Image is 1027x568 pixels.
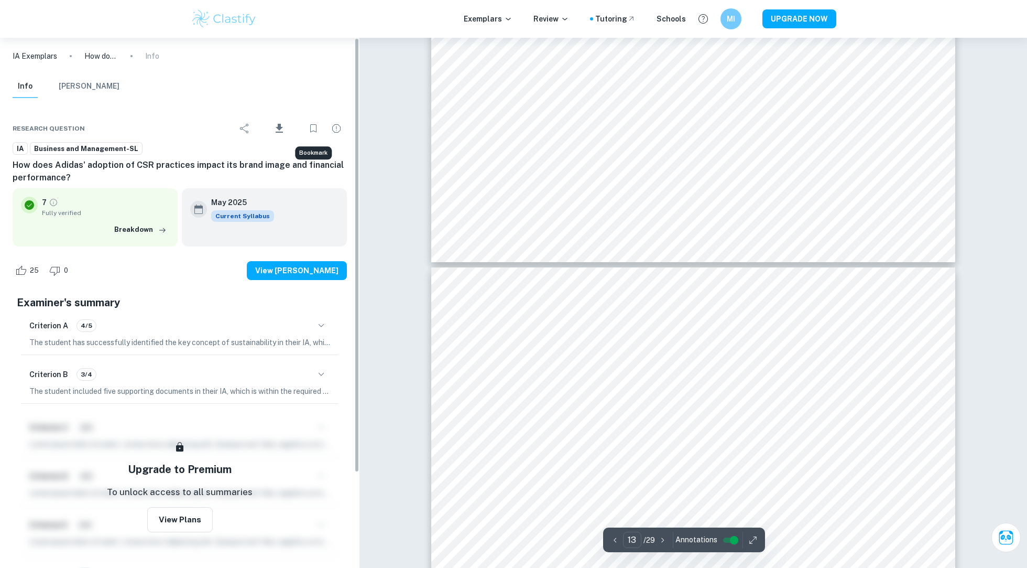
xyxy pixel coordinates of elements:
[191,8,257,29] img: Clastify logo
[59,75,119,98] button: [PERSON_NAME]
[107,486,253,499] p: To unlock access to all summaries
[29,369,68,380] h6: Criterion B
[13,262,45,279] div: Like
[77,370,96,379] span: 3/4
[147,507,213,532] button: View Plans
[145,50,159,62] p: Info
[247,261,347,280] button: View [PERSON_NAME]
[24,265,45,276] span: 25
[211,210,274,222] span: Current Syllabus
[58,265,74,276] span: 0
[77,321,96,330] span: 4/5
[13,159,347,184] h6: How does Adidas' adoption of CSR practices impact its brand image and financial performance?
[643,534,655,546] p: / 29
[30,144,142,154] span: Business and Management-SL
[17,295,343,310] h5: Examiner's summary
[694,10,712,28] button: Help and Feedback
[112,222,169,238] button: Breakdown
[234,118,255,139] div: Share
[991,523,1021,552] button: Ask Clai
[128,462,232,477] h5: Upgrade to Premium
[13,50,57,62] a: IA Exemplars
[257,115,301,142] div: Download
[13,144,27,154] span: IA
[675,534,717,545] span: Annotations
[211,210,274,222] div: This exemplar is based on the current syllabus. Feel free to refer to it for inspiration/ideas wh...
[720,8,741,29] button: MI
[725,13,737,25] h6: MI
[29,385,330,397] p: The student included five supporting documents in their IA, which is within the required range an...
[29,337,330,348] p: The student has successfully identified the key concept of sustainability in their IA, which is c...
[84,50,118,62] p: How does Adidas' adoption of CSR practices impact its brand image and financial performance?
[29,320,68,331] h6: Criterion A
[657,13,686,25] a: Schools
[595,13,636,25] a: Tutoring
[13,124,85,133] span: Research question
[295,146,332,159] div: Bookmark
[42,208,169,218] span: Fully verified
[303,118,324,139] div: Bookmark
[533,13,569,25] p: Review
[762,9,836,28] button: UPGRADE NOW
[42,197,47,208] p: 7
[30,142,143,155] a: Business and Management-SL
[13,142,28,155] a: IA
[211,197,266,208] h6: May 2025
[49,198,58,207] a: Grade fully verified
[464,13,512,25] p: Exemplars
[47,262,74,279] div: Dislike
[13,75,38,98] button: Info
[326,118,347,139] div: Report issue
